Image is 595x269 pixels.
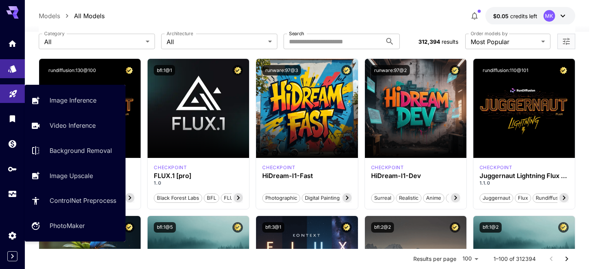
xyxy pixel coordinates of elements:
label: Order models by [471,30,507,37]
div: fluxpro [154,164,187,171]
p: PhotoMaker [50,221,85,230]
div: Home [8,37,17,47]
button: $0.05 [485,7,575,25]
button: Certified Model – Vetted for best performance and includes a commercial license. [124,222,134,233]
span: All [44,37,143,46]
div: API Keys [8,164,17,174]
p: checkpoint [154,164,187,171]
span: results [442,38,458,45]
button: rundiffusion:110@101 [480,65,531,75]
span: Realistic [396,194,421,202]
button: runware:97@2 [371,65,410,75]
p: Background Removal [50,146,112,155]
span: Digital Painting [302,194,342,202]
p: Image Upscale [50,171,93,180]
button: rundiffusion:130@100 [45,65,99,75]
button: bfl:1@1 [154,65,175,75]
nav: breadcrumb [39,11,105,21]
div: HiDream Fast [262,164,295,171]
button: Certified Model – Vetted for best performance and includes a commercial license. [558,65,569,75]
div: MK [543,10,555,22]
span: Black Forest Labs [154,194,202,202]
button: Certified Model – Vetted for best performance and includes a commercial license. [558,222,569,233]
button: Go to next page [559,251,574,267]
button: Certified Model – Vetted for best performance and includes a commercial license. [341,222,352,233]
h3: Juggernaut Lightning Flux by RunDiffusion [480,172,569,180]
button: Certified Model – Vetted for best performance and includes a commercial license. [450,65,460,75]
button: Certified Model – Vetted for best performance and includes a commercial license. [232,65,243,75]
p: 1.0 [154,180,243,187]
label: Architecture [167,30,193,37]
a: Video Inference [25,116,126,135]
span: BFL [204,194,219,202]
span: All [167,37,265,46]
button: Open more filters [562,37,571,46]
div: Library [8,114,17,123]
p: Image Inference [50,96,96,105]
span: Most Popular [471,37,538,46]
span: flux [515,194,531,202]
button: bfl:1@2 [480,222,502,233]
span: 312,394 [418,38,440,45]
p: 1–100 of 312394 [494,255,536,263]
div: Wallet [8,139,17,149]
h3: FLUX.1 [pro] [154,172,243,180]
p: checkpoint [262,164,295,171]
button: Certified Model – Vetted for best performance and includes a commercial license. [450,222,460,233]
button: bfl:3@1 [262,222,284,233]
h3: HiDream-I1-Dev [371,172,460,180]
span: juggernaut [480,194,513,202]
span: Surreal [371,194,394,202]
p: Models [39,11,60,21]
span: rundiffusion [533,194,569,202]
h3: HiDream-I1-Fast [262,172,351,180]
p: All Models [74,11,105,21]
span: FLUX.1 [pro] [221,194,256,202]
a: Image Inference [25,91,126,110]
button: Certified Model – Vetted for best performance and includes a commercial license. [341,65,352,75]
button: Expand sidebar [7,251,17,261]
button: bfl:1@5 [154,222,176,233]
p: ControlNet Preprocess [50,196,116,205]
label: Search [289,30,304,37]
div: 100 [459,253,481,264]
p: Video Inference [50,121,96,130]
a: Background Removal [25,141,126,160]
p: Results per page [413,255,456,263]
div: Models [8,62,17,72]
a: Image Upscale [25,166,126,185]
p: checkpoint [480,164,512,171]
div: HiDream Dev [371,164,404,171]
div: FLUX.1 D [480,164,512,171]
span: Anime [423,194,444,202]
button: bfl:2@2 [371,222,394,233]
a: PhotoMaker [25,216,126,235]
span: credits left [510,13,537,19]
button: Certified Model – Vetted for best performance and includes a commercial license. [124,65,134,75]
span: Stylized [446,194,470,202]
span: Photographic [263,194,300,202]
p: checkpoint [371,164,404,171]
div: $0.05 [493,12,537,20]
div: Usage [8,189,17,199]
div: Playground [9,87,18,97]
button: Certified Model – Vetted for best performance and includes a commercial license. [232,222,243,233]
a: ControlNet Preprocess [25,191,126,210]
button: runware:97@3 [262,65,301,75]
label: Category [44,30,65,37]
div: Settings [8,231,17,240]
p: 1.1.0 [480,180,569,187]
span: $0.05 [493,13,510,19]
